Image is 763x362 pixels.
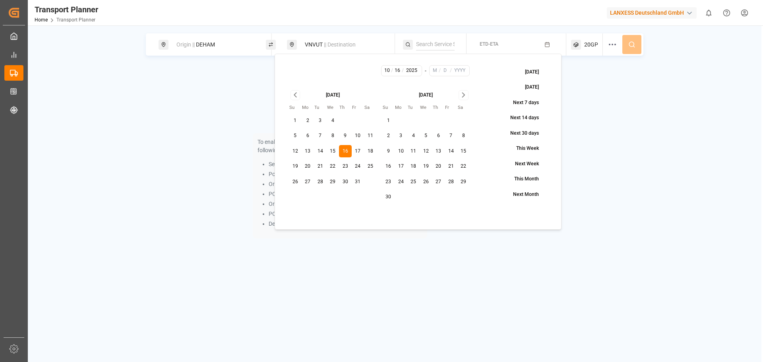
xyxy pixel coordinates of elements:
button: 17 [352,145,364,158]
button: ETD-ETA [471,37,562,52]
div: - [425,65,426,76]
div: VNVUT [300,37,386,52]
button: 23 [382,176,395,188]
th: Friday [352,104,364,112]
button: 29 [327,176,339,188]
th: Tuesday [407,104,420,112]
th: Wednesday [327,104,339,112]
button: 10 [352,130,364,142]
button: 5 [289,130,302,142]
input: Search Service String [416,39,455,50]
button: 8 [457,130,470,142]
button: Help Center [718,4,736,22]
button: 26 [420,176,432,188]
button: 6 [432,130,445,142]
button: 9 [339,130,352,142]
button: 29 [457,176,470,188]
button: show 0 new notifications [700,4,718,22]
button: 3 [314,114,327,127]
button: 1 [289,114,302,127]
button: Next 14 days [492,111,547,125]
button: 24 [395,176,407,188]
th: Monday [302,104,314,112]
button: 28 [445,176,457,188]
input: YYYY [403,67,420,74]
button: 9 [382,145,395,158]
button: 22 [457,160,470,173]
span: Origin || [176,41,195,48]
li: Destination and Service String [269,220,422,228]
button: 19 [289,160,302,173]
button: 21 [445,160,457,173]
div: Transport Planner [35,4,98,15]
p: To enable searching, add ETA, ETD, containerType and one of the following: [258,138,422,155]
button: 14 [314,145,327,158]
button: 4 [407,130,420,142]
th: Saturday [457,104,470,112]
button: 8 [327,130,339,142]
th: Thursday [339,104,352,112]
th: Wednesday [420,104,432,112]
button: 3 [395,130,407,142]
li: Origin and Service String [269,200,422,208]
button: 5 [420,130,432,142]
button: 2 [302,114,314,127]
button: 20 [302,160,314,173]
button: 15 [457,145,470,158]
button: 4 [327,114,339,127]
th: Tuesday [314,104,327,112]
button: 13 [432,145,445,158]
th: Thursday [432,104,445,112]
button: Go to next month [459,90,469,100]
button: 21 [314,160,327,173]
button: 30 [339,176,352,188]
th: Sunday [382,104,395,112]
button: LANXESS Deutschland GmbH [607,5,700,20]
span: / [439,67,441,74]
button: 28 [314,176,327,188]
button: 15 [327,145,339,158]
span: / [450,67,452,74]
button: 11 [407,145,420,158]
input: D [393,67,403,74]
input: M [383,67,391,74]
button: 22 [327,160,339,173]
div: [DATE] [326,92,340,99]
button: 13 [302,145,314,158]
th: Sunday [289,104,302,112]
button: This Week [498,142,547,156]
button: 30 [382,191,395,203]
li: Service String [269,160,422,168]
button: 14 [445,145,457,158]
th: Friday [445,104,457,112]
div: DEHAM [172,37,258,52]
button: 16 [339,145,352,158]
a: Home [35,17,48,23]
li: Origin and Destination [269,180,422,188]
button: 19 [420,160,432,173]
th: Monday [395,104,407,112]
span: / [391,67,393,74]
button: 23 [339,160,352,173]
button: Next 7 days [495,96,547,110]
button: 27 [302,176,314,188]
th: Saturday [364,104,377,112]
span: 20GP [584,41,598,49]
button: 26 [289,176,302,188]
input: YYYY [451,67,468,74]
button: 7 [445,130,457,142]
button: 16 [382,160,395,173]
button: 18 [364,145,377,158]
button: 17 [395,160,407,173]
button: Next 30 days [492,126,547,140]
button: 6 [302,130,314,142]
button: 11 [364,130,377,142]
span: ETD-ETA [480,41,498,47]
div: LANXESS Deutschland GmbH [607,7,697,19]
button: 24 [352,160,364,173]
button: 20 [432,160,445,173]
button: Next Week [497,157,547,171]
input: M [431,67,439,74]
button: 1 [382,114,395,127]
button: 7 [314,130,327,142]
